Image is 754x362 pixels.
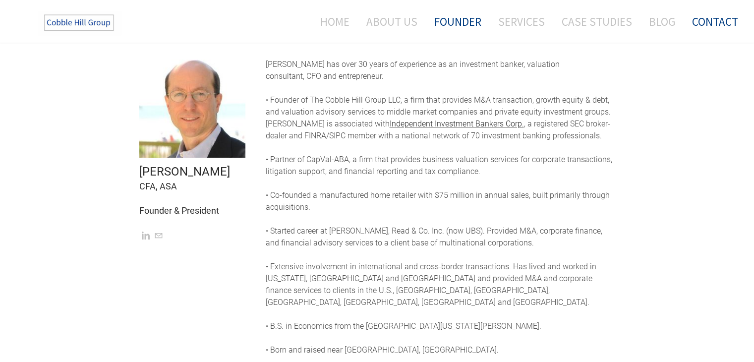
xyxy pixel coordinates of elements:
img: Picture [139,52,245,158]
font: Founder & President [139,205,219,216]
span: • Partner of CapVal-ABA, a firm that provides business valuation services for corporate transacti... [266,155,612,176]
font: CFA, ASA [139,181,177,191]
a: Contact [685,8,738,35]
a: Founder [427,8,489,35]
a: Independent Investment Bankers Corp. [390,119,524,128]
div: [PERSON_NAME] is associated with , a registered SEC broker-dealer and FINRA/SIPC member with a na... [266,47,615,356]
span: • Extensive involvement in international and cross-border transactions. Has lived and worked in [... [266,262,596,331]
a: Mail [155,231,163,241]
a: Services [491,8,552,35]
span: • Born and raised near [GEOGRAPHIC_DATA], [GEOGRAPHIC_DATA]. [266,345,499,355]
span: • Founder of The Cobble Hill Group LLC, a firm that provides M&A transaction, growth equity & deb... [266,95,611,117]
a: Home [305,8,357,35]
a: Blog [641,8,683,35]
font: [PERSON_NAME] [139,165,230,179]
a: Linkedin [142,231,150,241]
img: The Cobble Hill Group LLC [38,10,122,35]
a: About Us [359,8,425,35]
a: Case Studies [554,8,639,35]
font: [PERSON_NAME] has over 30 years of experience as an investment banker, valuation consultant, CFO ... [266,60,560,81]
